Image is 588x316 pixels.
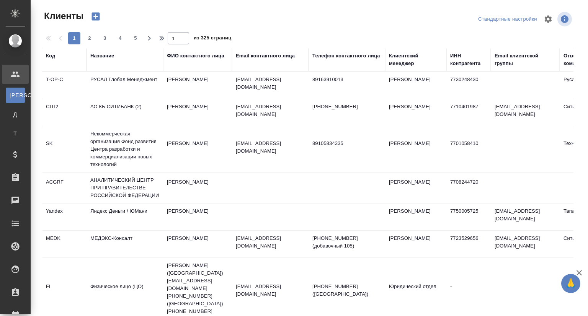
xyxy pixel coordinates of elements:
td: [PERSON_NAME] [385,136,446,163]
p: [EMAIL_ADDRESS][DOMAIN_NAME] [236,76,305,91]
button: Создать [87,10,105,23]
span: Настроить таблицу [539,10,557,28]
p: [PHONE_NUMBER] ([GEOGRAPHIC_DATA]) [312,283,381,298]
div: Email контактного лица [236,52,295,60]
a: [PERSON_NAME] [6,88,25,103]
p: [EMAIL_ADDRESS][DOMAIN_NAME] [236,140,305,155]
span: Клиенты [42,10,83,22]
td: Юридический отдел [385,279,446,306]
button: 2 [83,32,96,44]
td: 7730248430 [446,72,491,99]
div: Email клиентской группы [495,52,556,67]
td: FL [42,279,87,306]
div: split button [476,13,539,25]
td: CITI2 [42,99,87,126]
td: АО КБ СИТИБАНК (2) [87,99,163,126]
td: ACGRF [42,174,87,201]
span: [PERSON_NAME] [10,91,21,99]
p: 89163910013 [312,76,381,83]
td: Некоммерческая организация Фонд развития Центра разработки и коммерциализации новых технологий [87,126,163,172]
td: [PERSON_NAME] [385,99,446,126]
button: 5 [129,32,142,44]
span: из 325 страниц [194,33,231,44]
button: 🙏 [561,274,580,293]
td: [PERSON_NAME] [163,204,232,230]
span: 2 [83,34,96,42]
button: 4 [114,32,126,44]
span: Т [10,130,21,137]
td: 7710401987 [446,99,491,126]
td: - [446,279,491,306]
td: Yandex [42,204,87,230]
div: Название [90,52,114,60]
button: 3 [99,32,111,44]
td: [PERSON_NAME] [163,136,232,163]
td: [EMAIL_ADDRESS][DOMAIN_NAME] [491,204,560,230]
div: Телефон контактного лица [312,52,380,60]
p: [PHONE_NUMBER] (добавочный 105) [312,235,381,250]
td: [PERSON_NAME] [163,174,232,201]
td: [PERSON_NAME] [385,174,446,201]
td: МЕДЭКС-Консалт [87,231,163,257]
p: [PHONE_NUMBER] [312,103,381,111]
span: Посмотреть информацию [557,12,573,26]
span: 5 [129,34,142,42]
td: T-OP-C [42,72,87,99]
span: Д [10,111,21,118]
td: [PERSON_NAME] [385,72,446,99]
td: [EMAIL_ADDRESS][DOMAIN_NAME] [491,99,560,126]
span: 3 [99,34,111,42]
td: АНАЛИТИЧЕСКИЙ ЦЕНТР ПРИ ПРАВИТЕЛЬСТВЕ РОССИЙСКОЙ ФЕДЕРАЦИИ [87,173,163,203]
td: 7708244720 [446,174,491,201]
td: 7750005725 [446,204,491,230]
p: 89105834335 [312,140,381,147]
div: Код [46,52,55,60]
span: 4 [114,34,126,42]
td: [PERSON_NAME] [385,231,446,257]
td: 7723529656 [446,231,491,257]
span: 🙏 [564,275,577,292]
div: ФИО контактного лица [167,52,224,60]
td: [PERSON_NAME] [385,204,446,230]
td: [EMAIL_ADDRESS][DOMAIN_NAME] [491,231,560,257]
div: ИНН контрагента [450,52,487,67]
td: [PERSON_NAME] [163,231,232,257]
td: Физическое лицо (ЦО) [87,279,163,306]
p: [EMAIL_ADDRESS][DOMAIN_NAME] [236,103,305,118]
p: [EMAIL_ADDRESS][DOMAIN_NAME] [236,283,305,298]
td: [PERSON_NAME] [163,72,232,99]
p: [EMAIL_ADDRESS][DOMAIN_NAME] [236,235,305,250]
td: РУСАЛ Глобал Менеджмент [87,72,163,99]
td: 7701058410 [446,136,491,163]
div: Клиентский менеджер [389,52,443,67]
td: Яндекс Деньги / ЮМани [87,204,163,230]
td: MEDK [42,231,87,257]
a: Д [6,107,25,122]
td: [PERSON_NAME] [163,99,232,126]
td: SK [42,136,87,163]
a: Т [6,126,25,141]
